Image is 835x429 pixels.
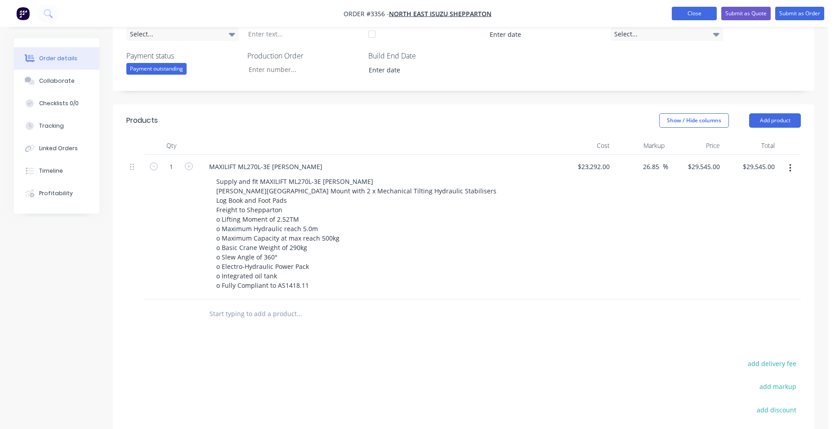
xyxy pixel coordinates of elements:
div: Qty [144,137,198,155]
button: Profitability [14,182,99,205]
div: MAXILIFT ML270L-3E [PERSON_NAME] [202,160,330,173]
button: Checklists 0/0 [14,92,99,115]
span: % [663,161,668,172]
div: Cost [558,137,613,155]
button: Linked Orders [14,137,99,160]
div: Select... [611,27,723,41]
input: Enter date [483,28,595,41]
a: North East Isuzu Shepparton [389,9,491,18]
span: Order #3356 - [344,9,389,18]
button: Submit as Order [775,7,824,20]
label: Build End Date [368,50,481,61]
div: Order details [39,54,77,63]
button: Tracking [14,115,99,137]
div: Timeline [39,167,63,175]
button: add delivery fee [743,357,801,370]
button: Submit as Quote [721,7,771,20]
button: Collaborate [14,70,99,92]
div: Profitability [39,189,73,197]
button: add markup [755,380,801,393]
div: Linked Orders [39,144,78,152]
button: add discount [752,404,801,416]
input: Enter number... [241,63,360,76]
div: Tracking [39,122,64,130]
div: Collaborate [39,77,75,85]
label: Production Order [247,50,360,61]
input: Start typing to add a product... [209,305,389,323]
button: Show / Hide columns [659,113,729,128]
div: Select... [126,27,239,41]
button: Order details [14,47,99,70]
div: Products [126,115,158,126]
button: Close [672,7,717,20]
div: Supply and fit MAXILIFT ML270L-3E [PERSON_NAME] [PERSON_NAME][GEOGRAPHIC_DATA] Mount with 2 x Mec... [209,175,504,292]
button: Timeline [14,160,99,182]
div: Total [723,137,779,155]
div: Checklists 0/0 [39,99,79,107]
div: Markup [613,137,669,155]
div: Price [668,137,723,155]
img: Factory [16,7,30,20]
label: Payment status [126,50,239,61]
input: Enter date [362,63,474,77]
div: Payment outstanding [126,63,187,75]
button: Add product [749,113,801,128]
